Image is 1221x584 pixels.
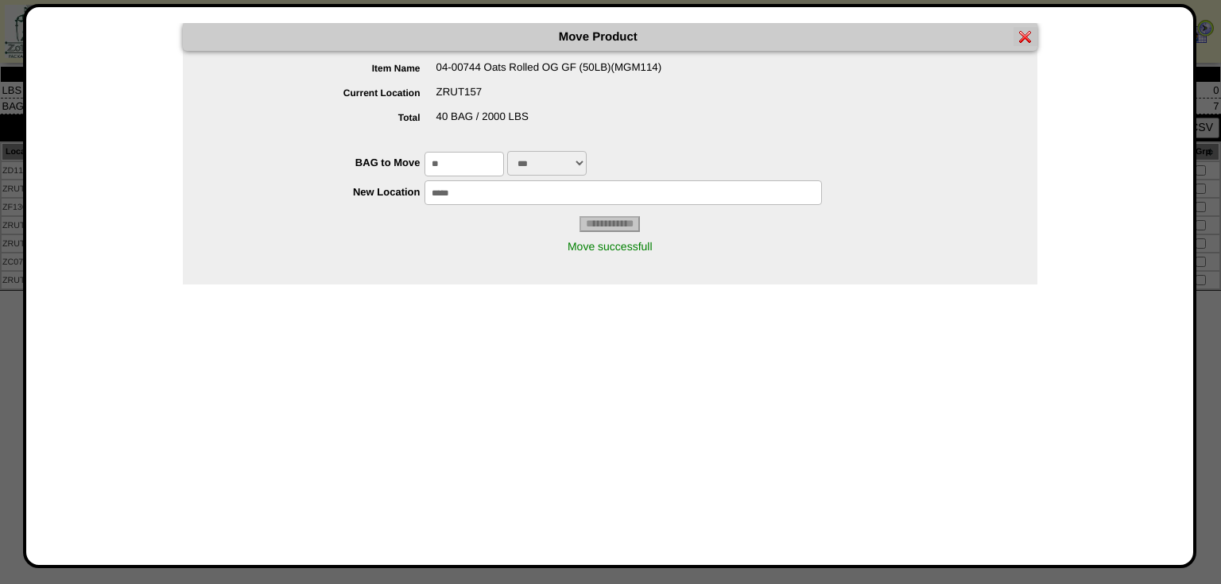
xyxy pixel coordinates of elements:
[215,112,436,123] label: Total
[215,110,1037,135] div: 40 BAG / 2000 LBS
[215,157,425,168] label: BAG to Move
[215,61,1037,86] div: 04-00744 Oats Rolled OG GF (50LB)(MGM114)
[215,87,436,99] label: Current Location
[215,186,425,198] label: New Location
[215,86,1037,110] div: ZRUT157
[183,23,1037,51] div: Move Product
[1019,30,1032,43] img: error.gif
[183,232,1037,261] div: Move successfull
[215,63,436,74] label: Item Name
